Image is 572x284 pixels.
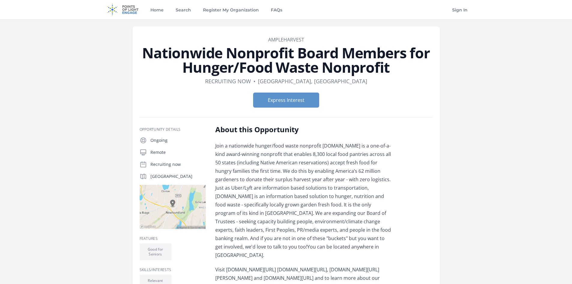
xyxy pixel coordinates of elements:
dd: Recruiting now [205,77,251,85]
h2: About this Opportunity [215,125,391,134]
h1: Nationwide Nonprofit Board Members for Hunger/Food Waste Nonprofit [140,46,433,75]
div: • [253,77,256,85]
h3: Features [140,236,206,241]
li: Good for Seniors [140,243,171,260]
p: Recruiting now [150,161,206,167]
p: Remote [150,149,206,155]
dd: [GEOGRAPHIC_DATA], [GEOGRAPHIC_DATA] [258,77,367,85]
p: [GEOGRAPHIC_DATA] [150,173,206,179]
p: Ongoing [150,137,206,143]
button: Express Interest [253,93,319,108]
h3: Opportunity Details [140,127,206,132]
img: Map [140,185,206,229]
h3: Skills/Interests [140,267,206,272]
p: Join a nationwide hunger/food waste nonprofit [DOMAIN_NAME] is a one-of-a-kind award-winning nonp... [215,142,391,259]
a: AmpleHarvest [268,36,304,43]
